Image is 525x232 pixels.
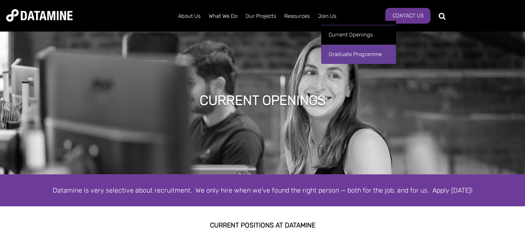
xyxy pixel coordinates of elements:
[205,5,242,27] a: What We Do
[385,8,430,24] a: Contact Us
[280,5,314,27] a: Resources
[321,44,396,64] a: Graduate Programme
[200,91,326,110] h1: Current Openings
[314,5,340,27] a: Join Us
[174,5,205,27] a: About Us
[242,5,280,27] a: Our Projects
[210,221,315,229] strong: Current Positions at datamine
[26,185,499,196] div: Datamine is very selective about recruitment. We only hire when we've found the right person — bo...
[321,25,396,44] a: Current Openings
[6,9,73,22] img: Datamine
